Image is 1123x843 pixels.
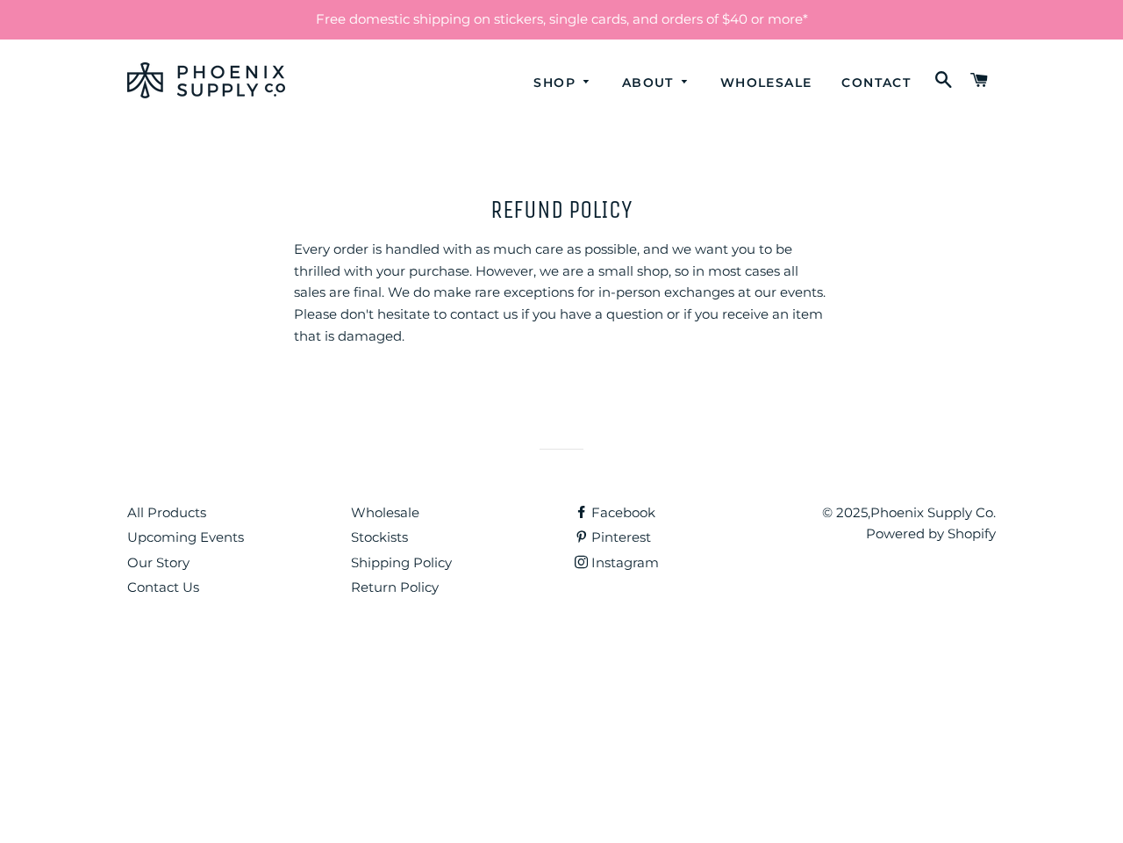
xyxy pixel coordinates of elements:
[609,60,704,106] a: About
[351,579,439,595] a: Return Policy
[127,579,199,595] a: Contact Us
[127,62,285,98] img: Phoenix Supply Co.
[127,554,190,571] a: Our Story
[351,554,452,571] a: Shipping Policy
[351,504,419,521] a: Wholesale
[575,504,655,521] a: Facebook
[127,529,244,545] a: Upcoming Events
[866,525,996,542] a: Powered by Shopify
[294,241,826,344] span: Every order is handled with as much care as possible, and we want you to be thrilled with your pu...
[828,60,924,106] a: Contact
[870,504,996,521] a: Phoenix Supply Co.
[294,192,829,227] h1: Refund policy
[520,60,605,106] a: Shop
[575,554,659,571] a: Instagram
[351,529,408,545] a: Stockists
[127,504,206,521] a: All Products
[707,60,826,106] a: Wholesale
[798,502,996,546] p: © 2025,
[575,529,651,545] a: Pinterest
